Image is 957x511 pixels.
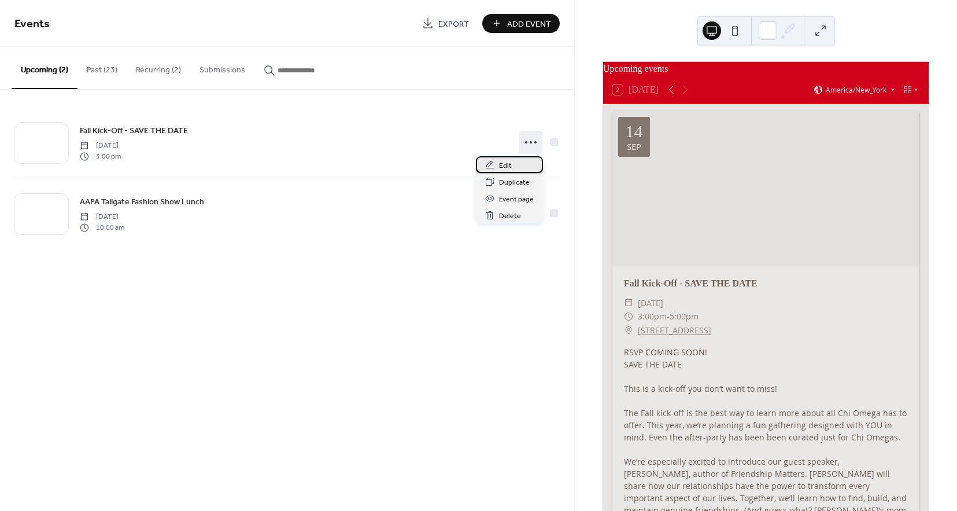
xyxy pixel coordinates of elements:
div: 14 [626,123,643,140]
button: Recurring (2) [127,47,190,88]
span: 10:00 am [80,222,124,233]
span: Duplicate [499,177,530,189]
span: Events [14,13,50,35]
span: Delete [499,210,521,222]
span: [DATE] [638,296,663,310]
span: Edit [499,160,512,172]
a: [STREET_ADDRESS] [638,323,711,337]
span: 3:00pm [638,310,667,323]
a: Fall Kick-Off - SAVE THE DATE [80,124,188,137]
span: 3:00 pm [80,151,121,161]
div: Upcoming events [603,62,929,76]
span: Add Event [507,18,551,30]
span: Fall Kick-Off - SAVE THE DATE [80,125,188,137]
div: ​ [624,310,633,323]
span: Event page [499,193,534,205]
span: [DATE] [80,212,124,222]
button: Upcoming (2) [12,47,77,89]
a: AAPA Tailgate Fashion Show Lunch [80,195,204,208]
div: Fall Kick-Off - SAVE THE DATE [612,277,919,291]
span: America/New_York [826,86,886,93]
span: Export [438,18,469,30]
button: Add Event [482,14,560,33]
div: Sep [627,142,641,151]
a: Export [413,14,478,33]
div: ​ [624,323,633,337]
span: AAPA Tailgate Fashion Show Lunch [80,196,204,208]
div: ​ [624,296,633,310]
span: 5:00pm [670,310,699,323]
span: [DATE] [80,141,121,151]
span: - [667,310,670,323]
button: Submissions [190,47,254,88]
button: Past (23) [77,47,127,88]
